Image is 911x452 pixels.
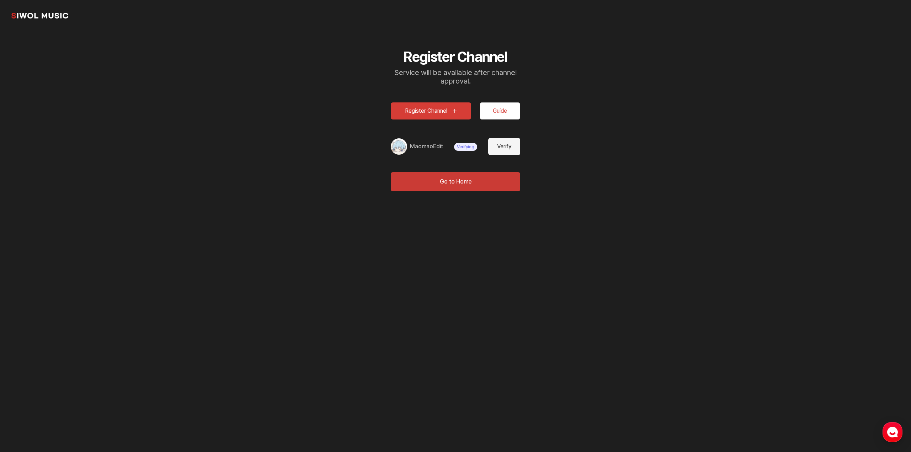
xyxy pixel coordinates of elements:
img: 채널 프로필 이미지 [391,138,407,155]
button: Register Channel [391,102,471,119]
button: Verify [488,138,520,155]
button: Guide [480,102,520,119]
a: MaomaoEdit [410,142,443,151]
span: Verifying [454,143,477,151]
p: Service will be available after channel approval. [391,68,520,85]
h2: Register Channel [391,48,520,65]
button: Go to Home [391,172,520,191]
